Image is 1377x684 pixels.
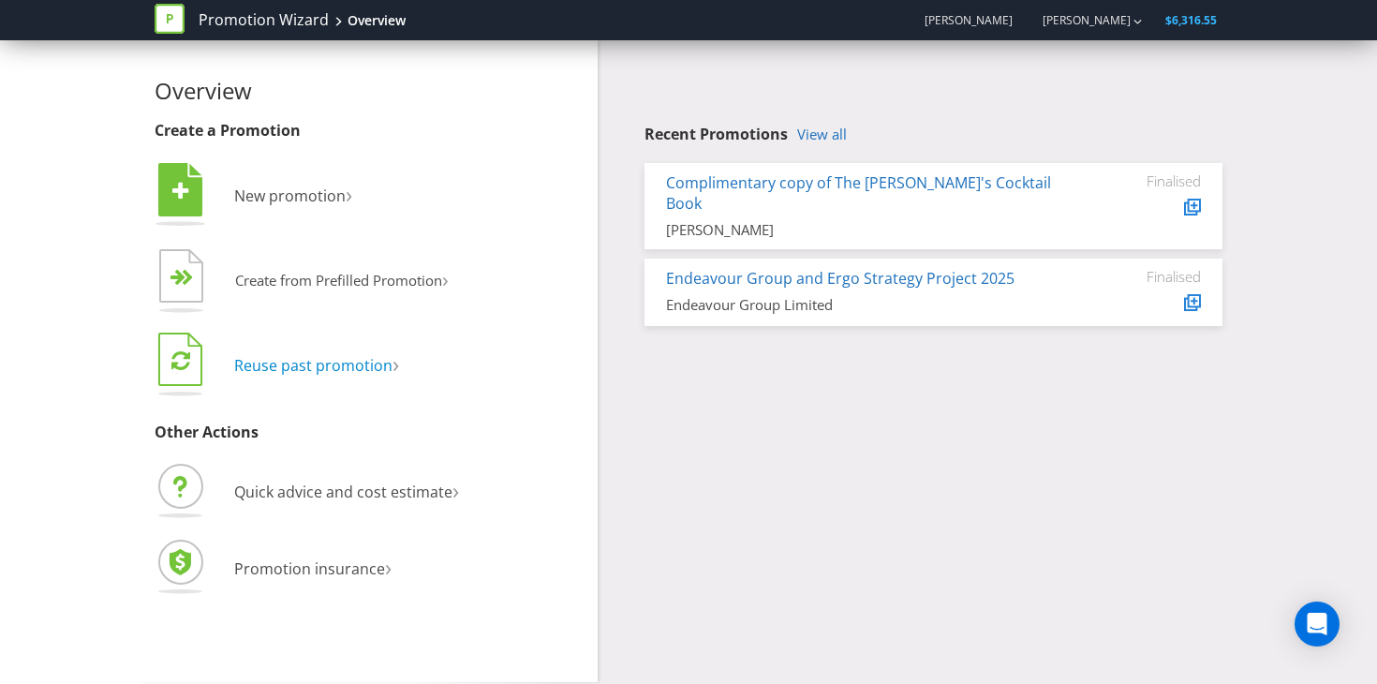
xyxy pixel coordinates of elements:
span: Create from Prefilled Promotion [235,271,442,290]
tspan:  [171,349,190,371]
span: › [392,348,399,379]
div: Overview [348,11,406,30]
span: $6,316.55 [1165,12,1217,28]
tspan:  [172,181,189,201]
div: [PERSON_NAME] [666,220,1060,240]
span: › [452,474,459,505]
a: Endeavour Group and Ergo Strategy Project 2025 [666,268,1014,289]
a: Quick advice and cost estimate› [155,482,459,502]
a: Complimentary copy of The [PERSON_NAME]'s Cocktail Book [666,172,1051,215]
span: Reuse past promotion [234,355,392,376]
span: [PERSON_NAME] [925,12,1013,28]
a: View all [797,126,847,142]
span: Quick advice and cost estimate [234,482,452,502]
h3: Create a Promotion [155,123,584,140]
span: › [442,264,449,293]
span: Recent Promotions [644,124,788,144]
a: [PERSON_NAME] [1024,12,1131,28]
span: › [385,551,392,582]
a: Promotion insurance› [155,558,392,579]
tspan:  [182,269,194,287]
a: Promotion Wizard [199,9,329,31]
button: Create from Prefilled Promotion› [155,245,450,320]
div: Endeavour Group Limited [666,295,1060,315]
div: Finalised [1088,172,1201,189]
h3: Other Actions [155,424,584,441]
div: Finalised [1088,268,1201,285]
span: › [346,178,352,209]
span: New promotion [234,186,346,206]
span: Promotion insurance [234,558,385,579]
div: Open Intercom Messenger [1295,602,1340,647]
h2: Overview [155,79,584,103]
